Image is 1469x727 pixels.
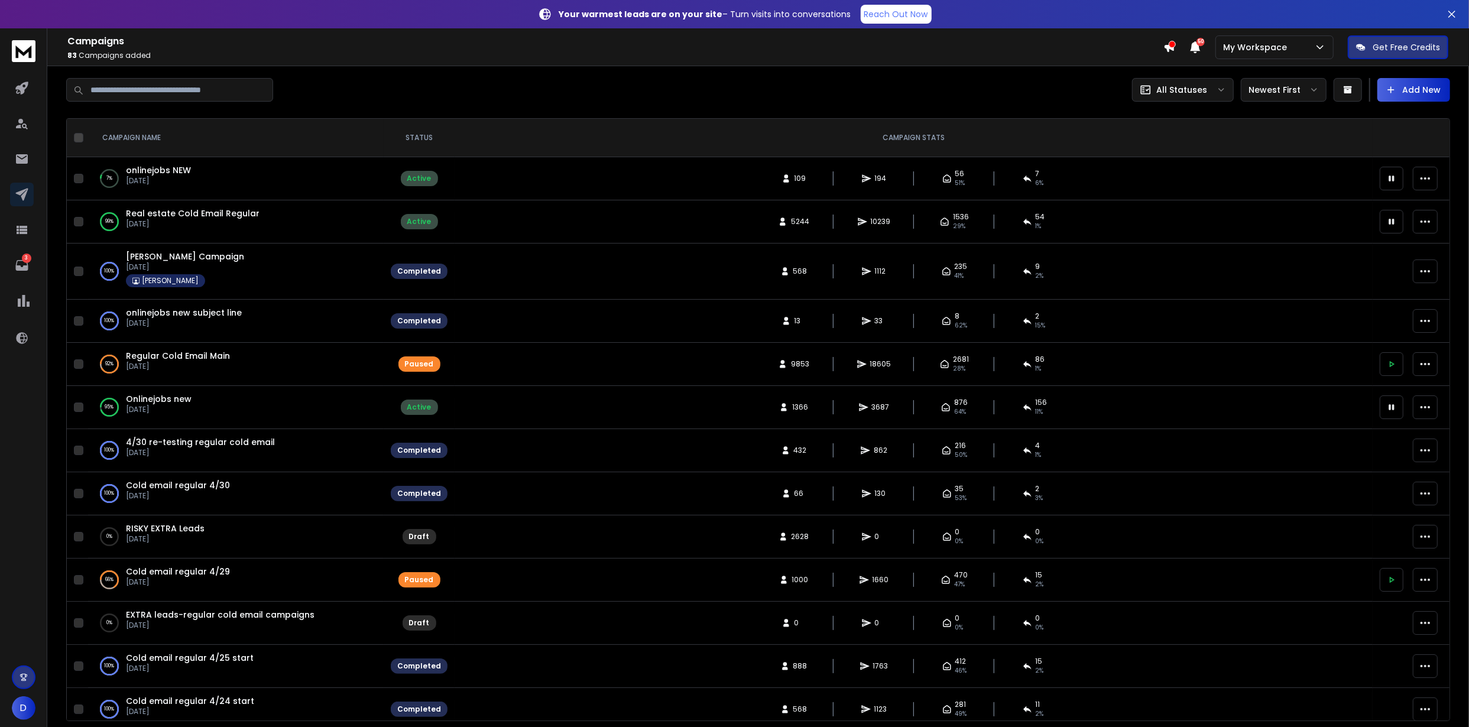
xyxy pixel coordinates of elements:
[875,489,887,498] span: 130
[793,267,808,276] span: 568
[955,271,964,281] span: 41 %
[871,217,891,226] span: 10239
[105,660,115,672] p: 100 %
[1348,35,1448,59] button: Get Free Credits
[67,50,77,60] span: 83
[1036,271,1044,281] span: 2 %
[1036,580,1044,589] span: 2 %
[126,664,254,673] p: [DATE]
[126,362,230,371] p: [DATE]
[791,217,809,226] span: 5244
[126,577,230,587] p: [DATE]
[1036,262,1040,271] span: 9
[126,479,230,491] a: Cold email regular 4/30
[1036,450,1042,460] span: 1 %
[794,446,807,455] span: 432
[105,358,114,370] p: 92 %
[10,254,34,277] a: 3
[126,448,275,457] p: [DATE]
[1196,38,1205,46] span: 50
[953,222,965,231] span: 29 %
[126,534,205,544] p: [DATE]
[1377,78,1450,102] button: Add New
[795,316,806,326] span: 13
[955,700,967,709] span: 281
[12,696,35,720] button: D
[870,359,891,369] span: 18605
[126,609,314,621] span: EXTRA leads-regular cold email campaigns
[126,491,230,501] p: [DATE]
[1036,570,1043,580] span: 15
[126,307,242,319] a: onlinejobs new subject line
[88,645,384,688] td: 100%Cold email regular 4/25 start[DATE]
[88,472,384,515] td: 100%Cold email regular 4/30[DATE]
[105,488,115,499] p: 100 %
[126,393,192,405] a: Onlinejobs new
[384,119,455,157] th: STATUS
[88,300,384,343] td: 100%onlinejobs new subject line[DATE]
[126,350,230,362] a: Regular Cold Email Main
[1036,364,1042,374] span: 1 %
[1036,398,1048,407] span: 156
[22,254,31,263] p: 3
[791,359,809,369] span: 9853
[955,441,966,450] span: 216
[126,522,205,534] a: RISKY EXTRA Leads
[397,489,441,498] div: Completed
[126,176,191,186] p: [DATE]
[126,164,191,176] a: onlinejobs NEW
[1373,41,1440,53] p: Get Free Credits
[106,173,112,184] p: 7 %
[88,157,384,200] td: 7%onlinejobs NEW[DATE]
[397,705,441,714] div: Completed
[105,401,114,413] p: 95 %
[12,40,35,62] img: logo
[874,446,887,455] span: 862
[1036,169,1040,178] span: 7
[1036,441,1040,450] span: 4
[955,623,964,632] span: 0%
[792,575,809,585] span: 1000
[955,262,968,271] span: 235
[953,364,965,374] span: 28 %
[1036,407,1043,417] span: 11 %
[105,265,115,277] p: 100 %
[142,276,199,285] p: [PERSON_NAME]
[559,8,851,20] p: – Turn visits into conversations
[88,343,384,386] td: 92%Regular Cold Email Main[DATE]
[954,407,966,417] span: 64 %
[559,8,723,20] strong: Your warmest leads are on your site
[126,652,254,664] a: Cold email regular 4/25 start
[409,532,430,541] div: Draft
[105,574,114,586] p: 66 %
[955,657,967,666] span: 412
[397,316,441,326] div: Completed
[1036,321,1046,330] span: 15 %
[795,174,806,183] span: 109
[1156,84,1207,96] p: All Statuses
[1036,212,1045,222] span: 54
[1241,78,1327,102] button: Newest First
[88,386,384,429] td: 95%Onlinejobs new[DATE]
[1036,666,1044,676] span: 2 %
[88,602,384,645] td: 0%EXTRA leads-regular cold email campaigns[DATE]
[1036,537,1044,546] span: 0%
[1036,311,1040,321] span: 2
[105,444,115,456] p: 100 %
[126,207,260,219] a: Real estate Cold Email Regular
[955,527,960,537] span: 0
[126,695,254,707] span: Cold email regular 4/24 start
[1223,41,1292,53] p: My Workspace
[1036,527,1040,537] span: 0
[864,8,928,20] p: Reach Out Now
[954,570,968,580] span: 470
[873,661,888,671] span: 1763
[126,262,244,272] p: [DATE]
[875,316,887,326] span: 33
[126,436,275,448] a: 4/30 re-testing regular cold email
